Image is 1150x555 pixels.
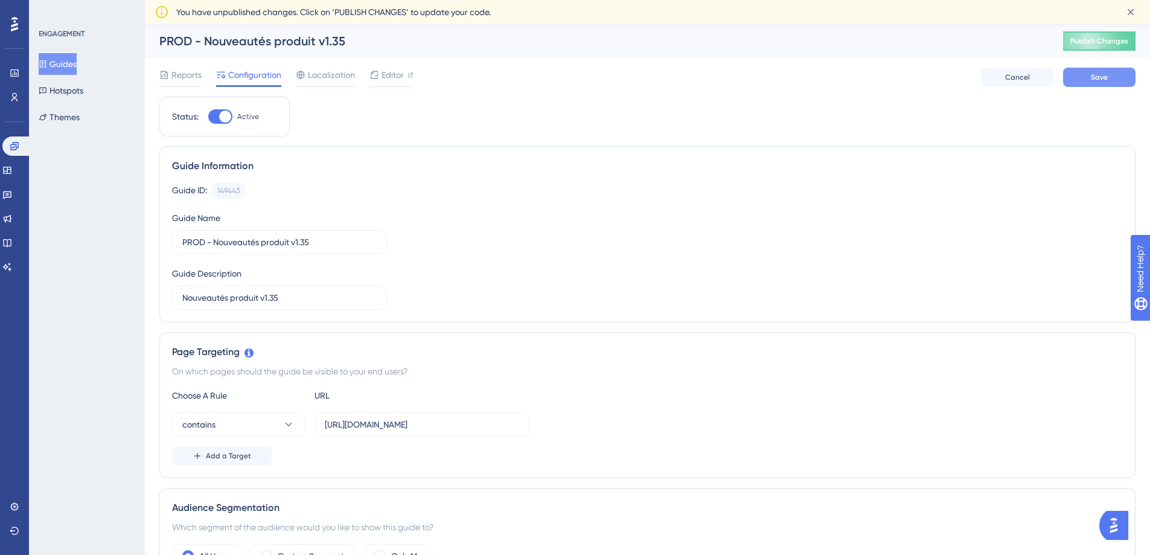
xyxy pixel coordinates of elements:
span: contains [182,417,216,432]
span: Active [237,112,259,121]
div: Guide Information [172,159,1123,173]
input: Type your Guide’s Name here [182,236,377,249]
span: Publish Changes [1070,36,1128,46]
button: Guides [39,53,77,75]
input: Type your Guide’s Description here [182,291,377,304]
span: Need Help? [28,3,75,18]
span: Reports [171,68,202,82]
span: Cancel [1005,72,1030,82]
div: Guide ID: [172,183,207,199]
button: Publish Changes [1063,31,1136,51]
button: Hotspots [39,80,83,101]
div: Guide Description [172,266,241,281]
button: contains [172,412,305,437]
div: Audience Segmentation [172,501,1123,515]
div: Page Targeting [172,345,1123,359]
button: Add a Target [172,446,272,466]
button: Cancel [981,68,1053,87]
span: Save [1091,72,1108,82]
span: Editor [382,68,404,82]
button: Save [1063,68,1136,87]
div: PROD - Nouveautés produit v1.35 [159,33,1033,50]
span: You have unpublished changes. Click on ‘PUBLISH CHANGES’ to update your code. [176,5,491,19]
div: Which segment of the audience would you like to show this guide to? [172,520,1123,534]
span: Add a Target [206,451,251,461]
div: Choose A Rule [172,388,305,403]
iframe: UserGuiding AI Assistant Launcher [1099,507,1136,544]
span: Configuration [228,68,281,82]
span: Localization [308,68,355,82]
div: ENGAGEMENT [39,29,85,39]
div: Guide Name [172,211,220,225]
div: Status: [172,109,199,124]
input: yourwebsite.com/path [325,418,519,431]
div: 149443 [217,186,240,196]
div: On which pages should the guide be visible to your end users? [172,364,1123,379]
button: Themes [39,106,80,128]
div: URL [315,388,447,403]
